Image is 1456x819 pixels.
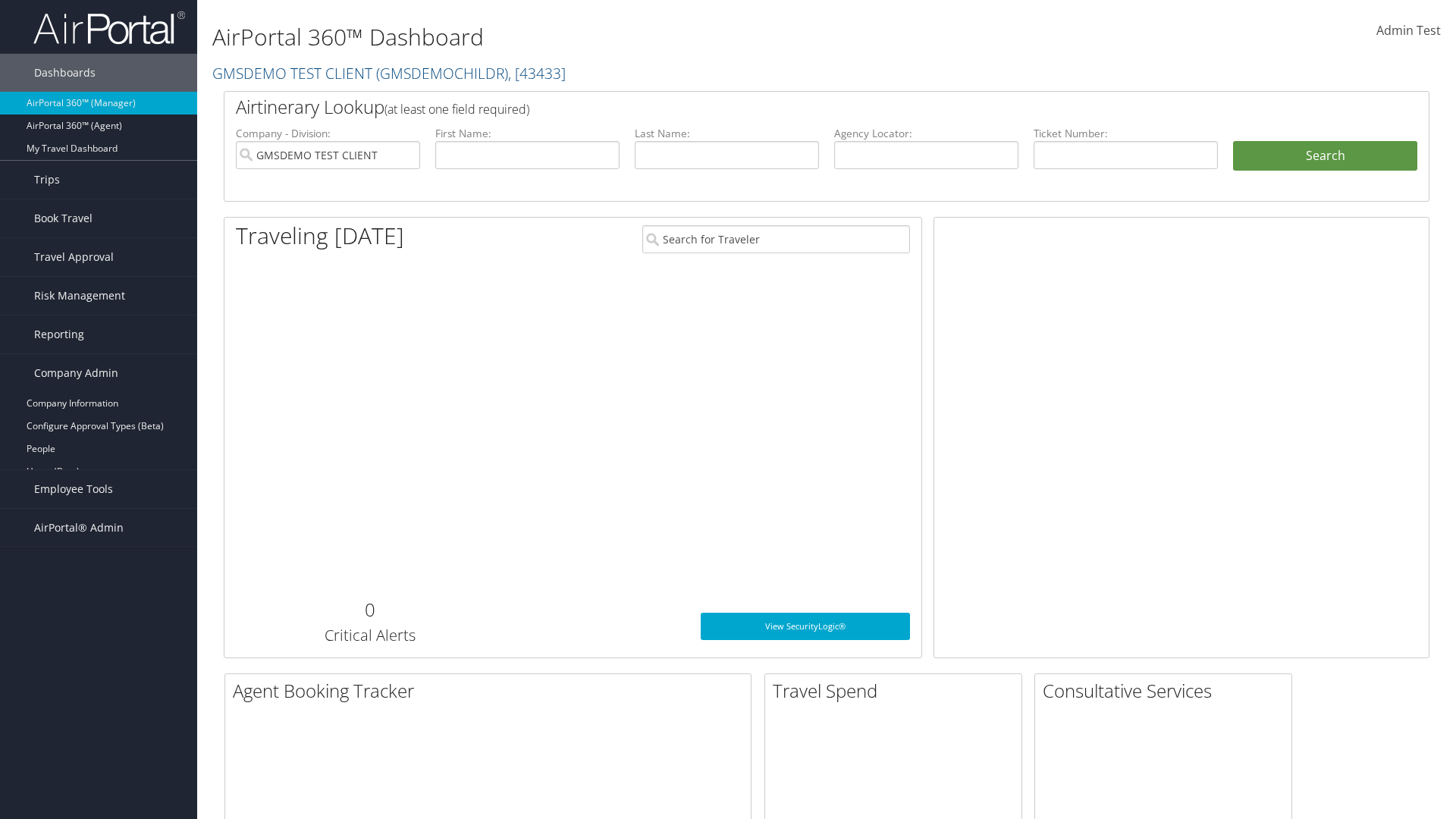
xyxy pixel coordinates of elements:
span: Admin Test [1376,22,1441,39]
h2: Airtinerary Lookup [236,94,1317,120]
h2: Agent Booking Tracker [233,678,751,704]
input: Search for Traveler [642,225,910,253]
label: Last Name: [635,126,819,141]
a: Admin Test [1376,8,1441,55]
span: ( GMSDEMOCHILDR ) [376,63,508,83]
h3: Critical Alerts [236,625,504,646]
label: Ticket Number: [1034,126,1218,141]
h1: AirPortal 360™ Dashboard [212,21,1031,53]
span: Trips [34,161,60,199]
span: Company Admin [34,354,118,392]
h2: Travel Spend [773,678,1021,704]
span: Risk Management [34,277,125,315]
span: Travel Approval [34,238,114,276]
a: View SecurityLogic® [701,613,910,640]
img: airportal-logo.png [33,10,185,45]
h2: Consultative Services [1043,678,1291,704]
span: AirPortal® Admin [34,509,124,547]
span: Employee Tools [34,470,113,508]
span: Book Travel [34,199,93,237]
a: GMSDEMO TEST CLIENT [212,63,566,83]
label: Company - Division: [236,126,420,141]
h2: 0 [236,597,504,623]
span: (at least one field required) [384,101,529,118]
label: First Name: [435,126,620,141]
span: Reporting [34,315,84,353]
h1: Traveling [DATE] [236,220,404,252]
span: Dashboards [34,54,96,92]
button: Search [1233,141,1417,171]
label: Agency Locator: [834,126,1018,141]
span: , [ 43433 ] [508,63,566,83]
